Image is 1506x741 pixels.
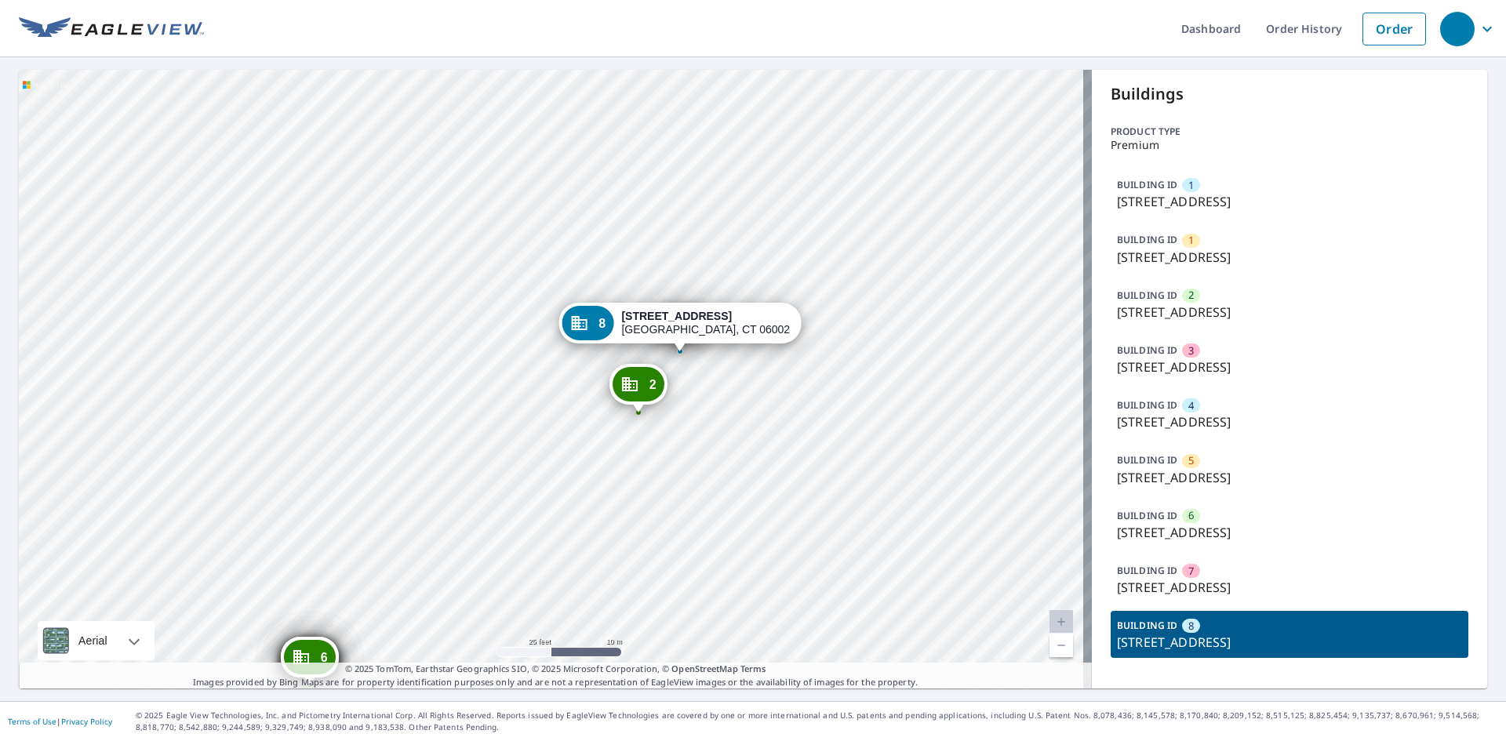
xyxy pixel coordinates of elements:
p: [STREET_ADDRESS] [1117,468,1462,487]
a: Order [1362,13,1426,45]
p: [STREET_ADDRESS] [1117,248,1462,267]
span: 2 [1188,288,1194,303]
a: Terms of Use [8,716,56,727]
p: [STREET_ADDRESS] [1117,303,1462,321]
p: BUILDING ID [1117,453,1177,467]
p: BUILDING ID [1117,289,1177,302]
span: 8 [1188,619,1194,634]
p: BUILDING ID [1117,233,1177,246]
p: [STREET_ADDRESS] [1117,358,1462,376]
strong: [STREET_ADDRESS] [621,310,732,322]
p: BUILDING ID [1117,398,1177,412]
p: [STREET_ADDRESS] [1117,633,1462,652]
p: [STREET_ADDRESS] [1117,412,1462,431]
p: Images provided by Bing Maps are for property identification purposes only and are not a represen... [19,663,1092,688]
p: Buildings [1111,82,1468,106]
p: Premium [1111,139,1468,151]
div: Aerial [74,621,112,660]
p: © 2025 Eagle View Technologies, Inc. and Pictometry International Corp. All Rights Reserved. Repo... [136,710,1498,733]
span: 2 [649,379,657,390]
span: 4 [1188,398,1194,413]
div: Aerial [38,621,155,660]
span: 8 [598,318,606,329]
div: Dropped pin, building 8, Commercial property, 24-30 Biltmore Park, Bloomfield, CT 06002 Bloomfiel... [558,303,801,351]
a: OpenStreetMap [671,663,737,674]
span: 5 [1188,453,1194,468]
p: BUILDING ID [1117,178,1177,191]
img: EV Logo [19,17,204,41]
span: 6 [1188,508,1194,523]
a: Terms [740,663,766,674]
span: 6 [321,652,328,663]
a: Privacy Policy [61,716,112,727]
p: [STREET_ADDRESS] [1117,192,1462,211]
p: BUILDING ID [1117,564,1177,577]
span: 1 [1188,233,1194,248]
span: 7 [1188,564,1194,579]
div: Dropped pin, building 6, Commercial property, 12-22 Biltmore Park, Bloomfield, CT 06002 Bloomfiel... [281,637,339,685]
p: BUILDING ID [1117,343,1177,357]
p: [STREET_ADDRESS] [1117,578,1462,597]
p: | [8,717,112,726]
div: [GEOGRAPHIC_DATA], CT 06002 [621,310,790,336]
a: Current Level 20, Zoom In Disabled [1049,610,1073,634]
a: Current Level 20, Zoom Out [1049,634,1073,657]
p: BUILDING ID [1117,509,1177,522]
span: 3 [1188,343,1194,358]
p: [STREET_ADDRESS] [1117,523,1462,542]
p: BUILDING ID [1117,619,1177,632]
span: 1 [1188,178,1194,193]
div: Dropped pin, building 2, Commercial property, 24-30 Biltmore Park, Bloomfield, CT 06002 Bloomfiel... [609,364,668,412]
span: © 2025 TomTom, Earthstar Geographics SIO, © 2025 Microsoft Corporation, © [345,663,766,676]
p: Product type [1111,125,1468,139]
